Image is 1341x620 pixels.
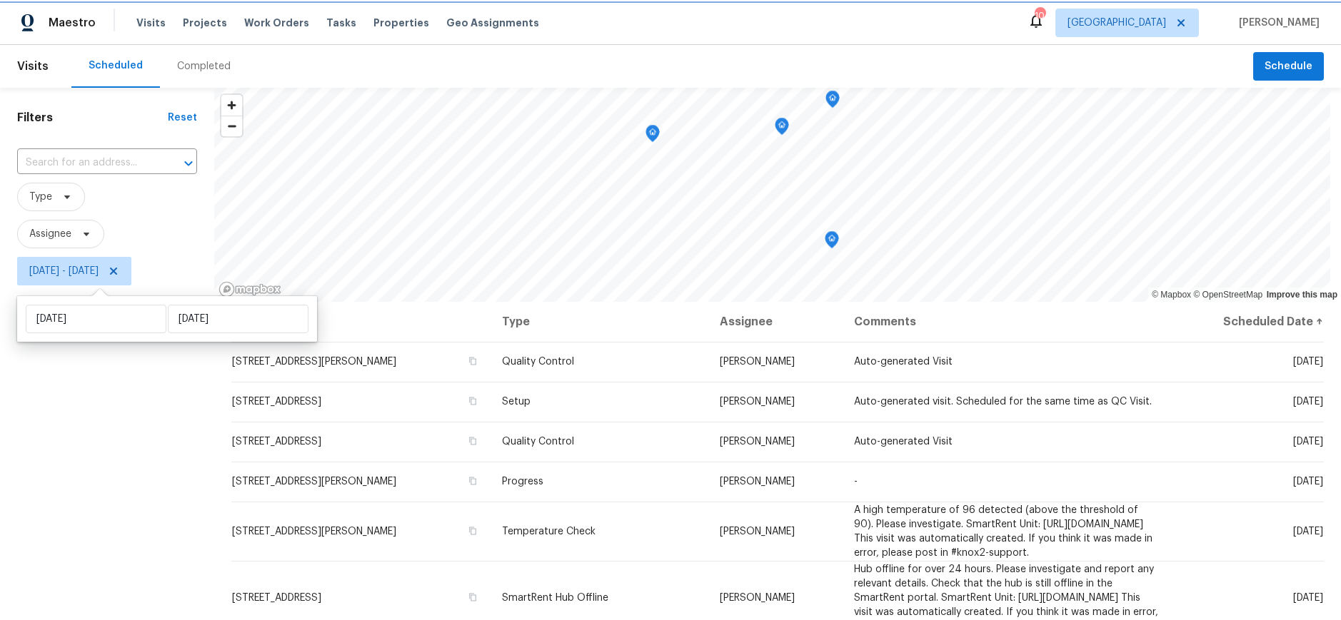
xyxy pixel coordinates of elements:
[49,16,96,30] span: Maestro
[720,437,795,447] span: [PERSON_NAME]
[825,231,839,253] div: Map marker
[26,305,166,333] input: Start date
[854,505,1152,558] span: A high temperature of 96 detected (above the threshold of 90). Please investigate. SmartRent Unit...
[502,357,574,367] span: Quality Control
[720,357,795,367] span: [PERSON_NAME]
[720,397,795,407] span: [PERSON_NAME]
[219,281,281,298] a: Mapbox homepage
[1293,527,1323,537] span: [DATE]
[179,153,199,173] button: Open
[466,591,479,604] button: Copy Address
[136,16,166,30] span: Visits
[854,437,953,447] span: Auto-generated Visit
[775,118,789,140] div: Map marker
[502,593,608,603] span: SmartRent Hub Offline
[843,302,1170,342] th: Comments
[1293,593,1323,603] span: [DATE]
[17,51,49,82] span: Visits
[466,524,479,537] button: Copy Address
[1068,16,1166,30] span: [GEOGRAPHIC_DATA]
[232,357,396,367] span: [STREET_ADDRESS][PERSON_NAME]
[221,116,242,136] button: Zoom out
[1253,52,1324,81] button: Schedule
[446,16,539,30] span: Geo Assignments
[720,593,795,603] span: [PERSON_NAME]
[1233,16,1320,30] span: [PERSON_NAME]
[168,305,308,333] input: End date
[231,302,491,342] th: Address
[183,16,227,30] span: Projects
[502,437,574,447] span: Quality Control
[232,437,321,447] span: [STREET_ADDRESS]
[1293,477,1323,487] span: [DATE]
[825,91,840,113] div: Map marker
[1293,397,1323,407] span: [DATE]
[466,355,479,367] button: Copy Address
[17,152,157,174] input: Search for an address...
[708,302,843,342] th: Assignee
[232,527,396,537] span: [STREET_ADDRESS][PERSON_NAME]
[1293,437,1323,447] span: [DATE]
[1035,9,1045,23] div: 10
[29,264,99,278] span: [DATE] - [DATE]
[232,593,321,603] span: [STREET_ADDRESS]
[1152,290,1191,300] a: Mapbox
[854,357,953,367] span: Auto-generated Visit
[29,227,71,241] span: Assignee
[854,397,1152,407] span: Auto-generated visit. Scheduled for the same time as QC Visit.
[244,16,309,30] span: Work Orders
[326,18,356,28] span: Tasks
[232,397,321,407] span: [STREET_ADDRESS]
[466,434,479,447] button: Copy Address
[466,395,479,407] button: Copy Address
[491,302,708,342] th: Type
[89,59,143,73] div: Scheduled
[29,190,52,204] span: Type
[232,477,396,487] span: [STREET_ADDRESS][PERSON_NAME]
[177,59,231,73] div: Completed
[854,477,858,487] span: -
[646,125,660,147] div: Map marker
[221,95,242,116] button: Zoom in
[17,111,168,125] h1: Filters
[214,88,1330,302] canvas: Map
[720,477,795,487] span: [PERSON_NAME]
[1170,302,1324,342] th: Scheduled Date ↑
[502,477,543,487] span: Progress
[502,397,531,407] span: Setup
[466,474,479,487] button: Copy Address
[1265,58,1312,76] span: Schedule
[502,527,596,537] span: Temperature Check
[1193,290,1262,300] a: OpenStreetMap
[168,111,197,125] div: Reset
[720,527,795,537] span: [PERSON_NAME]
[373,16,429,30] span: Properties
[1293,357,1323,367] span: [DATE]
[1267,290,1337,300] a: Improve this map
